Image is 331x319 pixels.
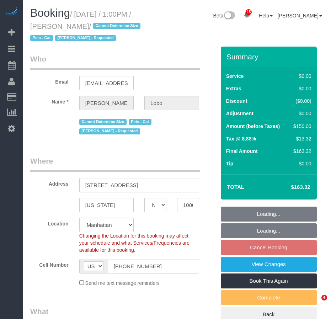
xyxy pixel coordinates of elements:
[226,148,258,155] label: Final Amount
[108,259,199,273] input: Cell Number
[30,54,200,70] legend: Who
[30,156,200,172] legend: Where
[79,119,127,125] span: Cannot Determine Size
[93,23,140,29] span: Cannot Determine Size
[25,96,74,105] label: Name *
[321,295,327,301] span: 4
[223,11,235,21] img: New interface
[227,184,245,190] strong: Total
[226,73,244,80] label: Service
[79,76,134,90] input: Email
[30,7,70,19] span: Booking
[79,128,140,134] span: [PERSON_NAME] - Requested
[290,148,311,155] div: $163.32
[259,13,273,18] a: Help
[290,110,311,117] div: $0.00
[221,273,317,288] a: Book This Again
[177,198,199,212] input: Zip Code
[290,85,311,92] div: $0.00
[213,13,235,18] a: Beta
[278,13,322,18] a: [PERSON_NAME]
[226,123,280,130] label: Amount (before Taxes)
[226,135,256,142] label: Tax @ 8.88%
[226,53,313,61] h3: Summary
[79,96,134,110] input: First Name
[85,280,160,286] span: Send me text message reminders
[307,295,324,312] iframe: Intercom live chat
[226,97,247,105] label: Discount
[79,198,134,212] input: City
[129,119,151,125] span: Pets - Cat
[246,9,252,15] span: 15
[55,35,116,41] span: [PERSON_NAME] - Requested
[226,110,253,117] label: Adjustment
[144,96,199,110] input: Last Name
[290,97,311,105] div: ($0.00)
[30,10,143,42] small: / [DATE] / 1:00PM / [PERSON_NAME]
[290,160,311,167] div: $0.00
[269,184,310,190] h4: $163.32
[79,233,190,253] span: Changing the Location for this booking may affect your schedule and what Services/Frequencies are...
[290,135,311,142] div: $13.32
[221,257,317,272] a: View Changes
[25,178,74,187] label: Address
[226,160,234,167] label: Tip
[25,218,74,227] label: Location
[25,76,74,85] label: Email
[290,123,311,130] div: $150.00
[290,73,311,80] div: $0.00
[4,7,18,17] img: Automaid Logo
[226,85,241,92] label: Extras
[25,259,74,269] label: Cell Number
[240,7,254,23] a: 15
[30,35,53,41] span: Pets - Cat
